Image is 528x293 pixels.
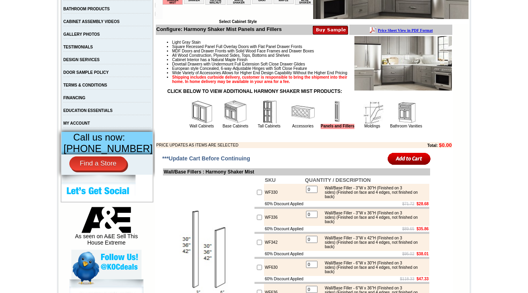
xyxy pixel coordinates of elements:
img: Panels and Fillers [325,100,349,124]
a: BATHROOM PRODUCTS [63,7,110,11]
li: European style Concealed, 6-way-Adjustable Hinges with Soft Close Feature [172,66,451,71]
td: 60% Discount Applied [264,251,304,257]
img: spacer.gif [88,22,90,23]
a: TESTIMONIALS [63,45,93,49]
s: $89.65 [402,227,415,231]
a: Panels and Fillers [321,124,354,129]
b: $47.33 [417,277,429,281]
li: Light Gray Stain [172,40,451,44]
b: Total: [427,143,438,148]
b: Configure: Harmony Shaker Mist Panels and Fillers [156,26,281,32]
a: MY ACCOUNT [63,121,90,125]
b: Price Sheet View in PDF Format [9,3,64,8]
a: CABINET ASSEMBLY VIDEOS [63,19,120,24]
input: Add to Cart [388,152,431,165]
a: Base Cabinets [222,124,248,128]
b: QUANTITY / DESCRIPTION [305,177,371,183]
td: PRICE UPDATES AS ITEMS ARE SELECTED [156,142,384,148]
a: TERMS & CONDITIONS [63,83,107,87]
a: Price Sheet View in PDF Format [9,1,64,8]
img: Bathroom Vanities [394,100,418,124]
a: Moldings [364,124,380,128]
td: WF330 [264,184,304,201]
a: GALLERY PHOTOS [63,32,100,37]
a: FINANCING [63,96,86,100]
s: $71.72 [402,202,415,206]
b: SKU [265,177,275,183]
img: Wall Cabinets [190,100,214,124]
img: Tall Cabinets [257,100,281,124]
b: Select Cabinet Style [219,19,257,24]
td: Baycreek Gray [90,36,110,44]
strong: CLICK BELOW TO VIEW ADDITIONAL HARMONY SHAKER MIST PRODUCTS: [167,89,342,94]
td: Alabaster Shaker [21,36,42,44]
b: $0.00 [439,142,452,148]
td: WF342 [264,234,304,251]
img: Product Image [354,36,452,91]
img: spacer.gif [63,22,64,23]
span: [PHONE_NUMBER] [63,143,153,154]
div: Wall/Base Filler - 3"W x 30"H (Finished on 3 sides) (Finished on face and 4 edges, not finished o... [321,186,427,199]
td: WF630 [264,259,304,276]
a: DOOR SAMPLE POLICY [63,70,109,75]
img: Base Cabinets [224,100,247,124]
a: Accessories [292,124,314,128]
td: [PERSON_NAME] White Shaker [64,36,88,45]
b: $28.68 [417,202,429,206]
b: $38.01 [417,252,429,256]
a: Tall Cabinets [258,124,280,128]
div: Wall/Base Filler - 3"W x 42"H (Finished on 3 sides) (Finished on face and 4 edges, not finished o... [321,236,427,249]
li: All Wood Construction, Plywood Sides, Tops, Bottoms and Shelves [172,53,451,58]
a: DESIGN SERVICES [63,58,100,62]
a: Bathroom Vanities [390,124,422,128]
a: Wall Cabinets [189,124,214,128]
li: MDF Doors and Drawer Fronts with Solid Wood Face Frames and Drawer Boxes [172,49,451,53]
strong: Shipping includes curbside delivery, customer is responsible to bring the shipment into their hom... [172,75,347,84]
span: Call us now: [73,132,125,143]
td: 60% Discount Applied [264,276,304,282]
div: Wall/Base Filler - 3"W x 36"H (Finished on 3 sides) (Finished on face and 4 edges, not finished o... [321,211,427,224]
div: Wall/Base Filler - 6"W x 30"H (Finished on 3 sides) (Finished on face and 4 edges, not finished o... [321,261,427,274]
a: Find a Store [69,156,127,171]
li: Dovetail Drawers with Undermount Full Extension Soft Close Drawer Glides [172,62,451,66]
s: $118.33 [400,277,414,281]
td: Wall/Base Fillers : Harmony Shaker Mist [163,168,430,175]
img: spacer.gif [131,22,132,23]
b: $35.86 [417,227,429,231]
td: WF336 [264,209,304,226]
li: Wide Variety of Accessories Allows for Higher End Design Capability Without the Higher End Pricing [172,71,451,75]
s: $95.02 [402,252,415,256]
a: EDUCATION ESSENTIALS [63,108,113,113]
td: Altmann Yellow Walnut [43,36,63,45]
img: spacer.gif [110,22,111,23]
td: Belton Blue Shaker [132,36,153,45]
img: spacer.gif [42,22,43,23]
span: ***Update Cart Before Continuing [162,155,250,162]
img: Accessories [291,100,315,124]
div: As seen on A&E Sell This House Extreme [71,207,142,250]
td: 60% Discount Applied [264,226,304,232]
img: Moldings [360,100,384,124]
td: Bellmonte Maple [111,36,131,44]
img: spacer.gif [20,22,21,23]
li: Square Recessed Panel Full Overlay Doors with Flat Panel Drawer Fronts [172,44,451,49]
li: Cabinet Interior has a Natural Maple Finish [172,58,451,62]
img: pdf.png [1,2,8,8]
td: 60% Discount Applied [264,201,304,207]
